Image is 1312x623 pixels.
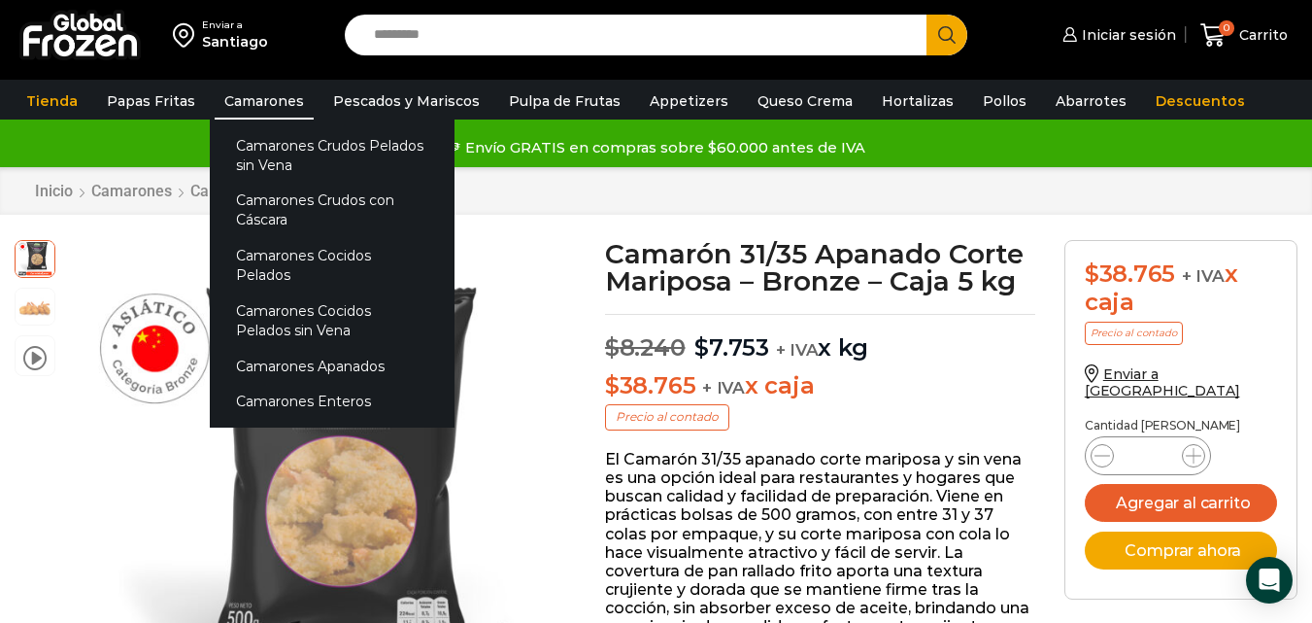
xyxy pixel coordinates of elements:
[210,183,454,238] a: Camarones Crudos con Cáscara
[1195,13,1293,58] a: 0 Carrito
[1085,532,1277,570] button: Comprar ahora
[1085,484,1277,522] button: Agregar al carrito
[210,238,454,294] a: Camarones Cocidos Pelados
[210,384,454,420] a: Camarones Enteros
[1129,442,1166,469] input: Product quantity
[605,372,1035,400] p: x caja
[17,83,87,120] a: Tienda
[16,238,54,277] span: apanados
[1085,419,1277,433] p: Cantidad [PERSON_NAME]
[34,182,74,200] a: Inicio
[1182,266,1225,286] span: + IVA
[323,83,489,120] a: Pescados y Mariscos
[605,371,695,399] bdi: 38.765
[189,182,347,200] a: Camarones Apanados
[694,333,769,362] bdi: 7.753
[97,83,205,120] a: Papas Fritas
[605,240,1035,294] h1: Camarón 31/35 Apanado Corte Mariposa – Bronze – Caja 5 kg
[202,32,268,52] div: Santiago
[776,340,819,360] span: + IVA
[210,293,454,348] a: Camarones Cocidos Pelados sin Vena
[202,18,268,32] div: Enviar a
[1234,25,1288,45] span: Carrito
[1219,20,1234,36] span: 0
[1085,260,1099,288] span: $
[702,378,745,398] span: + IVA
[1046,83,1136,120] a: Abarrotes
[926,15,967,55] button: Search button
[1246,557,1293,604] div: Open Intercom Messenger
[1085,260,1277,317] div: x caja
[1085,322,1183,345] p: Precio al contado
[34,182,347,200] nav: Breadcrumb
[1085,260,1175,288] bdi: 38.765
[215,83,314,120] a: Camarones
[605,404,729,430] p: Precio al contado
[16,289,54,328] span: camaron-apanado
[210,127,454,183] a: Camarones Crudos Pelados sin Vena
[872,83,963,120] a: Hortalizas
[640,83,738,120] a: Appetizers
[973,83,1036,120] a: Pollos
[605,333,686,362] bdi: 8.240
[90,182,173,200] a: Camarones
[605,333,620,362] span: $
[694,333,709,362] span: $
[210,348,454,384] a: Camarones Apanados
[1085,365,1240,399] a: Enviar a [GEOGRAPHIC_DATA]
[605,371,620,399] span: $
[605,314,1035,363] p: x kg
[499,83,630,120] a: Pulpa de Frutas
[1058,16,1176,54] a: Iniciar sesión
[1146,83,1255,120] a: Descuentos
[1077,25,1176,45] span: Iniciar sesión
[748,83,862,120] a: Queso Crema
[173,18,202,52] img: address-field-icon.svg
